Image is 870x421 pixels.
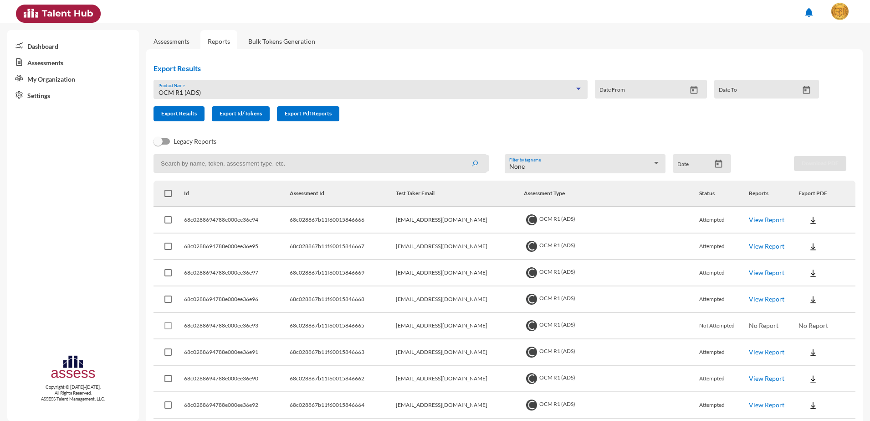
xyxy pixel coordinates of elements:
[290,181,395,207] th: Assessment Id
[699,313,749,339] td: Not Attempted
[7,54,139,70] a: Assessments
[184,260,290,286] td: 68c0288694788e000ee36e97
[396,392,524,419] td: [EMAIL_ADDRESS][DOMAIN_NAME]
[285,110,332,117] span: Export Pdf Reports
[290,313,395,339] td: 68c028867b11f60015846665
[396,366,524,392] td: [EMAIL_ADDRESS][DOMAIN_NAME]
[154,106,205,121] button: Export Results
[7,70,139,87] a: My Organization
[686,85,702,95] button: Open calendar
[699,339,749,366] td: Attempted
[711,159,727,169] button: Open calendar
[699,286,749,313] td: Attempted
[241,30,322,52] a: Bulk Tokens Generation
[184,366,290,392] td: 68c0288694788e000ee36e90
[184,286,290,313] td: 68c0288694788e000ee36e96
[509,162,525,170] span: None
[290,366,395,392] td: 68c028867b11f60015846662
[290,286,395,313] td: 68c028867b11f60015846668
[749,181,798,207] th: Reports
[396,339,524,366] td: [EMAIL_ADDRESS][DOMAIN_NAME]
[524,313,699,339] td: OCM R1 (ADS)
[396,260,524,286] td: [EMAIL_ADDRESS][DOMAIN_NAME]
[749,242,784,250] a: View Report
[200,30,237,52] a: Reports
[220,110,262,117] span: Export Id/Tokens
[7,37,139,54] a: Dashboard
[524,286,699,313] td: OCM R1 (ADS)
[290,207,395,234] td: 68c028867b11f60015846666
[290,260,395,286] td: 68c028867b11f60015846669
[396,207,524,234] td: [EMAIL_ADDRESS][DOMAIN_NAME]
[159,88,201,96] span: OCM R1 (ADS)
[524,181,699,207] th: Assessment Type
[7,87,139,103] a: Settings
[154,64,826,73] h2: Export Results
[154,154,487,173] input: Search by name, token, assessment type, etc.
[524,234,699,260] td: OCM R1 (ADS)
[524,207,699,234] td: OCM R1 (ADS)
[699,181,749,207] th: Status
[7,384,139,402] p: Copyright © [DATE]-[DATE]. All Rights Reserved. ASSESS Talent Management, LLC.
[290,234,395,260] td: 68c028867b11f60015846667
[184,392,290,419] td: 68c0288694788e000ee36e92
[699,366,749,392] td: Attempted
[184,313,290,339] td: 68c0288694788e000ee36e93
[212,106,270,121] button: Export Id/Tokens
[154,37,189,45] a: Assessments
[524,366,699,392] td: OCM R1 (ADS)
[277,106,339,121] button: Export Pdf Reports
[50,354,96,383] img: assesscompany-logo.png
[749,401,784,409] a: View Report
[794,156,846,171] button: Download PDF
[749,348,784,356] a: View Report
[290,392,395,419] td: 68c028867b11f60015846664
[290,339,395,366] td: 68c028867b11f60015846663
[699,234,749,260] td: Attempted
[749,295,784,303] a: View Report
[803,7,814,18] mat-icon: notifications
[396,313,524,339] td: [EMAIL_ADDRESS][DOMAIN_NAME]
[396,286,524,313] td: [EMAIL_ADDRESS][DOMAIN_NAME]
[749,374,784,382] a: View Report
[184,234,290,260] td: 68c0288694788e000ee36e95
[161,110,197,117] span: Export Results
[396,181,524,207] th: Test Taker Email
[798,181,855,207] th: Export PDF
[184,181,290,207] th: Id
[184,339,290,366] td: 68c0288694788e000ee36e91
[798,322,828,329] span: No Report
[749,322,778,329] span: No Report
[749,269,784,276] a: View Report
[174,136,216,147] span: Legacy Reports
[699,260,749,286] td: Attempted
[699,392,749,419] td: Attempted
[396,234,524,260] td: [EMAIL_ADDRESS][DOMAIN_NAME]
[524,339,699,366] td: OCM R1 (ADS)
[802,160,839,166] span: Download PDF
[798,85,814,95] button: Open calendar
[749,216,784,223] a: View Report
[524,260,699,286] td: OCM R1 (ADS)
[184,207,290,234] td: 68c0288694788e000ee36e94
[524,392,699,419] td: OCM R1 (ADS)
[699,207,749,234] td: Attempted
